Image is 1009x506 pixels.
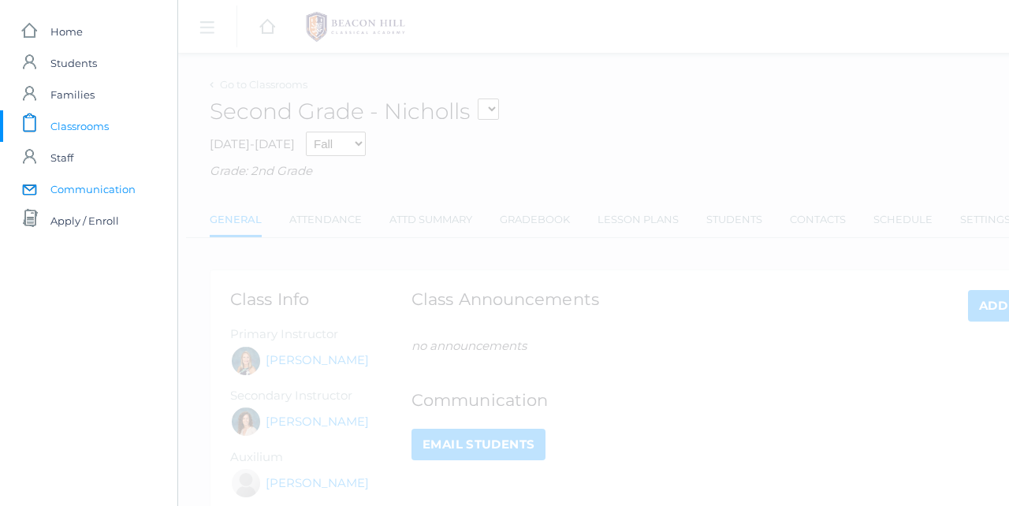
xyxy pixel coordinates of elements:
span: Students [50,47,97,79]
span: Staff [50,142,73,173]
span: Communication [50,173,136,205]
span: Classrooms [50,110,109,142]
span: Families [50,79,95,110]
span: Home [50,16,83,47]
span: Apply / Enroll [50,205,119,236]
